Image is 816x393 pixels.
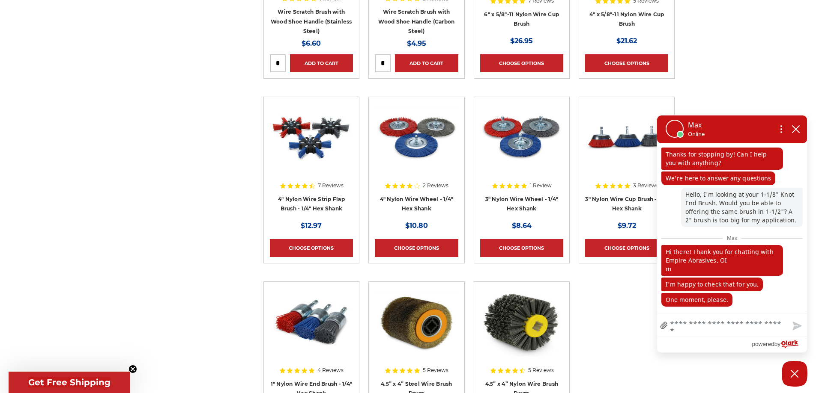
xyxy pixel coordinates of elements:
[270,103,353,213] a: 4 inch strip flap brush
[786,316,807,336] button: Send message
[688,120,705,130] p: Max
[585,103,668,171] img: 3" Nylon Wire Cup Brush - 1/4" Hex Shank
[270,288,353,356] img: 1 inch nylon wire end brush
[752,339,774,349] span: powered
[782,361,807,387] button: Close Chatbox
[585,103,668,213] a: 3" Nylon Wire Cup Brush - 1/4" Hex Shank
[657,143,807,313] div: chat
[302,39,321,47] span: $6.60
[657,115,807,353] div: olark chatbox
[290,54,353,72] a: Add to Cart
[661,278,763,291] p: I'm happy to check that for you.
[480,103,563,213] a: Nylon Filament Wire Wheels with Hex Shank
[9,372,130,393] div: Get Free ShippingClose teaser
[480,54,563,72] a: Choose Options
[375,103,458,213] a: 4 inch nylon wire wheel for drill
[270,103,353,171] img: 4 inch strip flap brush
[510,37,533,45] span: $26.95
[616,37,637,45] span: $21.62
[661,293,732,307] p: One moment, please.
[774,339,780,349] span: by
[129,365,137,373] button: Close teaser
[585,239,668,257] a: Choose Options
[28,377,111,387] span: Get Free Shipping
[395,54,458,72] a: Add to Cart
[752,337,807,352] a: Powered by Olark
[375,103,458,171] img: 4 inch nylon wire wheel for drill
[661,245,783,276] p: Hi there! Thank you for chatting with Empire Abrasives. OI m
[301,222,322,230] span: $12.97
[375,288,458,356] img: 4.5 inch x 4 inch Abrasive steel wire brush
[407,39,426,47] span: $4.95
[375,239,458,257] a: Choose Options
[789,123,803,136] button: close chatbox
[618,222,636,230] span: $9.72
[657,316,671,336] a: file upload
[688,130,705,138] p: Online
[661,148,783,170] p: Thanks for stopping by! Can I help you with anything?
[480,288,563,356] img: 4.5 inch x 4 inch Abrasive nylon brush
[405,222,428,230] span: $10.80
[723,233,741,243] span: Max
[585,54,668,72] a: Choose Options
[480,239,563,257] a: Choose Options
[480,103,563,171] img: Nylon Filament Wire Wheels with Hex Shank
[774,122,789,136] button: Open chat options menu
[512,222,532,230] span: $8.64
[681,188,803,227] p: Hello, I'm looking at your 1-1/8" Knot End Brush. Would you be able to offering the same brush in...
[270,239,353,257] a: Choose Options
[661,171,775,185] p: We're here to answer any questions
